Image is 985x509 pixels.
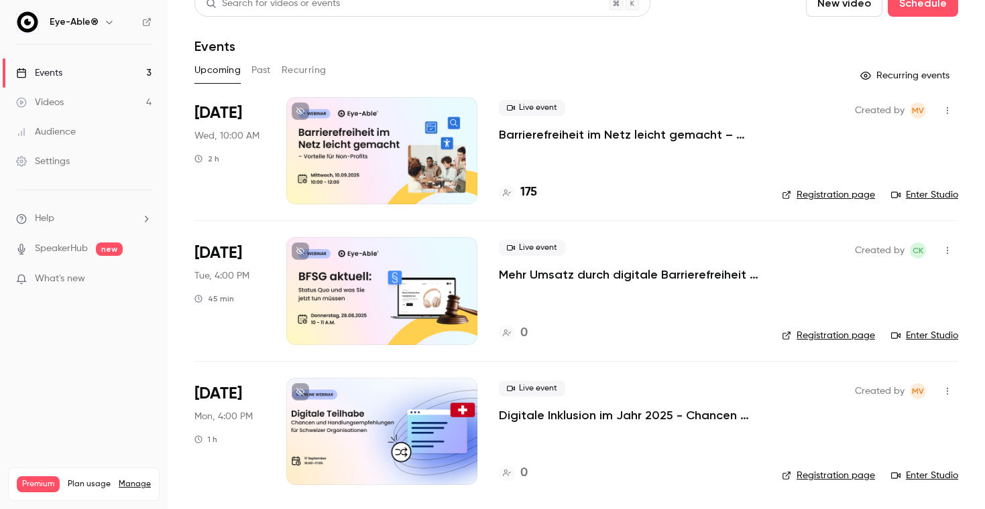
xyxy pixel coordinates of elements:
span: Live event [499,380,565,396]
div: Videos [16,96,64,109]
div: Audience [16,125,76,139]
a: Barrierefreiheit im Netz leicht gemacht – Vorteile für Non-Profits [499,127,760,143]
div: Sep 10 Wed, 10:00 AM (Europe/Berlin) [194,97,265,204]
a: Mehr Umsatz durch digitale Barrierefreiheit im E-Commerce [499,267,760,283]
a: Registration page [782,329,875,342]
a: 175 [499,184,537,202]
span: Mahdalena Varchenko [910,383,926,399]
div: Events [16,66,62,80]
span: Mahdalena Varchenko [910,102,926,119]
button: Upcoming [194,60,241,81]
button: Recurring [282,60,327,81]
a: 0 [499,324,528,342]
span: Created by [855,242,905,259]
span: Wed, 10:00 AM [194,129,259,143]
span: Live event [499,240,565,256]
span: Help [35,212,54,226]
a: Registration page [782,469,875,482]
span: [DATE] [194,242,242,264]
div: Oct 20 Mon, 4:00 PM (Europe/Berlin) [194,378,265,485]
span: Created by [855,383,905,399]
span: [DATE] [194,102,242,124]
span: MV [912,383,924,399]
h1: Events [194,38,235,54]
a: Manage [119,479,151,490]
div: 45 min [194,293,234,304]
h4: 0 [520,324,528,342]
span: Live event [499,100,565,116]
div: 2 h [194,153,219,164]
span: Plan usage [68,479,111,490]
div: Settings [16,155,70,168]
span: Premium [17,476,60,492]
h4: 175 [520,184,537,202]
button: Recurring events [854,65,958,86]
iframe: Noticeable Trigger [135,273,152,285]
h6: Eye-Able® [50,15,99,29]
span: MV [912,102,924,119]
a: Registration page [782,188,875,202]
span: CK [913,242,923,259]
li: help-dropdown-opener [16,212,152,226]
h4: 0 [520,464,528,482]
span: Tue, 4:00 PM [194,269,249,283]
span: Created by [855,102,905,119]
a: Digitale Inklusion im Jahr 2025 - Chancen und Handlungsempfehlungen für Schweizer Organisationen [499,407,760,423]
div: Sep 30 Tue, 4:00 PM (Europe/Berlin) [194,237,265,344]
img: Eye-Able® [17,11,38,33]
span: [DATE] [194,383,242,405]
a: Enter Studio [891,329,958,342]
a: Enter Studio [891,469,958,482]
button: Past [251,60,271,81]
a: SpeakerHub [35,242,88,256]
div: 1 h [194,434,217,445]
span: Mon, 4:00 PM [194,410,253,423]
a: Enter Studio [891,188,958,202]
span: new [96,242,123,256]
a: 0 [499,464,528,482]
span: What's new [35,272,85,286]
span: Carolin Kaulfersch [910,242,926,259]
